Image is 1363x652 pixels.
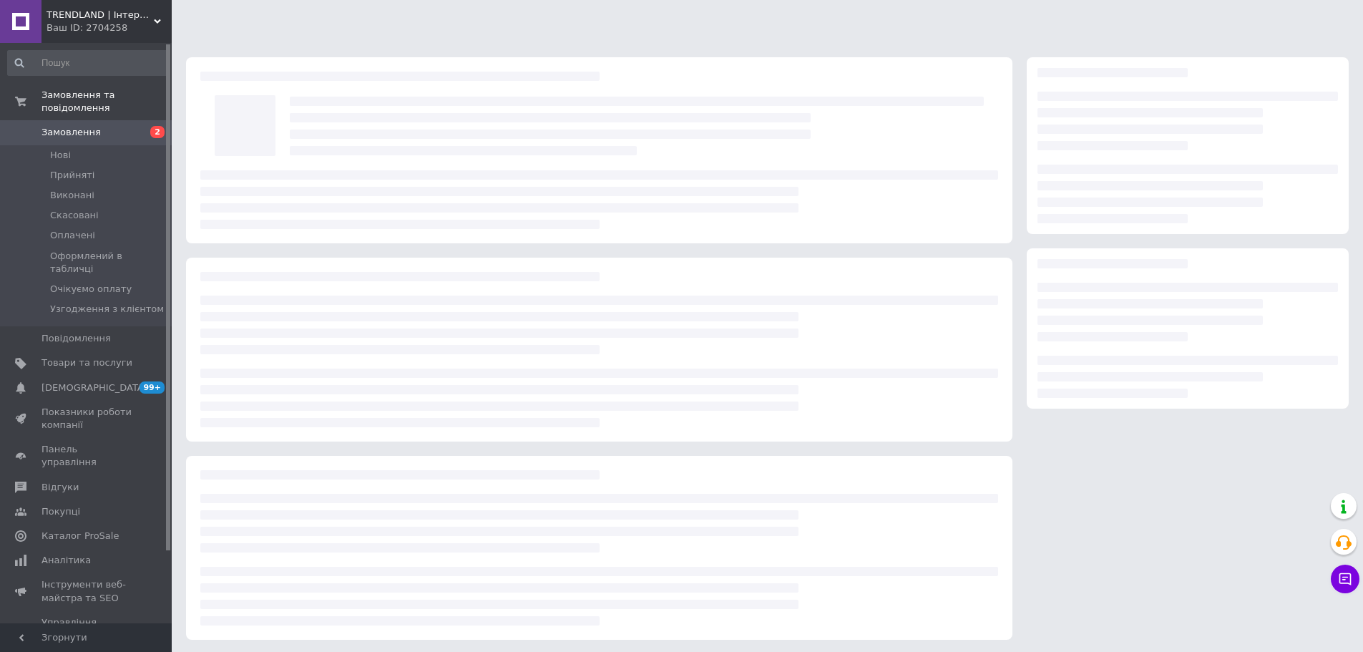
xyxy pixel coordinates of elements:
span: Виконані [50,189,94,202]
span: [DEMOGRAPHIC_DATA] [41,381,147,394]
div: Ваш ID: 2704258 [47,21,172,34]
span: Аналітика [41,554,91,567]
span: Оплачені [50,229,95,242]
span: Управління сайтом [41,616,132,642]
span: Повідомлення [41,332,111,345]
span: Відгуки [41,481,79,494]
span: 99+ [140,381,165,394]
span: TRENDLAND | Інтернет-магазин [47,9,154,21]
span: Показники роботи компанії [41,406,132,432]
span: 2 [150,126,165,138]
input: Пошук [7,50,169,76]
span: Узгодження з клієнтом [50,303,164,316]
span: Товари та послуги [41,356,132,369]
span: Замовлення та повідомлення [41,89,172,115]
span: Нові [50,149,71,162]
span: Прийняті [50,169,94,182]
span: Інструменти веб-майстра та SEO [41,578,132,604]
button: Чат з покупцем [1331,565,1359,593]
span: Каталог ProSale [41,530,119,542]
span: Скасовані [50,209,99,222]
span: Оформлений в табличці [50,250,167,276]
span: Замовлення [41,126,101,139]
span: Покупці [41,505,80,518]
span: Очікуємо оплату [50,283,132,296]
span: Панель управління [41,443,132,469]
